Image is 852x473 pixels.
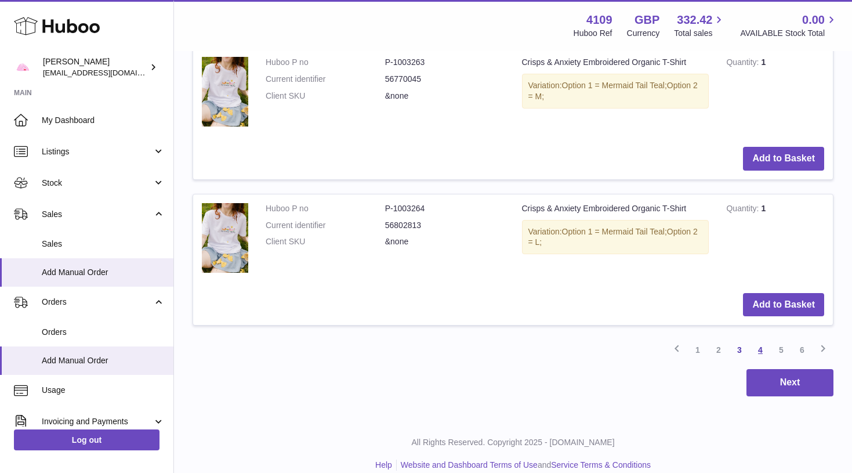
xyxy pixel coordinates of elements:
[42,267,165,278] span: Add Manual Order
[42,385,165,396] span: Usage
[513,194,718,284] td: Crisps & Anxiety Embroidered Organic T-Shirt
[385,236,505,247] dd: &none
[42,327,165,338] span: Orders
[717,194,833,284] td: 1
[687,340,708,360] a: 1
[14,59,31,76] img: hello@limpetstore.com
[717,48,833,138] td: 1
[43,56,147,78] div: [PERSON_NAME]
[266,203,385,214] dt: Huboo P no
[740,28,838,39] span: AVAILABLE Stock Total
[792,340,813,360] a: 6
[266,74,385,85] dt: Current identifier
[202,57,248,127] img: Crisps & Anxiety Embroidered Organic T-Shirt
[42,416,153,427] span: Invoicing and Payments
[627,28,660,39] div: Currency
[551,460,651,470] a: Service Terms & Conditions
[385,220,505,231] dd: 56802813
[401,460,538,470] a: Website and Dashboard Terms of Use
[385,57,505,68] dd: P-1003263
[522,74,709,109] div: Variation:
[743,293,824,317] button: Add to Basket
[266,236,385,247] dt: Client SKU
[14,429,159,450] a: Log out
[42,115,165,126] span: My Dashboard
[726,57,761,70] strong: Quantity
[677,12,712,28] span: 332.42
[397,460,651,471] li: and
[771,340,792,360] a: 5
[750,340,771,360] a: 4
[729,340,750,360] a: 3
[562,227,667,236] span: Option 1 = Mermaid Tail Teal;
[674,28,726,39] span: Total sales
[266,57,385,68] dt: Huboo P no
[375,460,392,470] a: Help
[42,209,153,220] span: Sales
[42,297,153,308] span: Orders
[743,147,824,171] button: Add to Basket
[674,12,726,39] a: 332.42 Total sales
[586,12,612,28] strong: 4109
[42,178,153,189] span: Stock
[385,91,505,102] dd: &none
[522,220,709,255] div: Variation:
[202,203,248,273] img: Crisps & Anxiety Embroidered Organic T-Shirt
[562,81,667,90] span: Option 1 = Mermaid Tail Teal;
[183,437,843,448] p: All Rights Reserved. Copyright 2025 - [DOMAIN_NAME]
[266,220,385,231] dt: Current identifier
[726,204,761,216] strong: Quantity
[385,74,505,85] dd: 56770045
[385,203,505,214] dd: P-1003264
[802,12,825,28] span: 0.00
[42,355,165,366] span: Add Manual Order
[574,28,612,39] div: Huboo Ref
[708,340,729,360] a: 2
[266,91,385,102] dt: Client SKU
[43,68,171,77] span: [EMAIL_ADDRESS][DOMAIN_NAME]
[42,239,165,250] span: Sales
[740,12,838,39] a: 0.00 AVAILABLE Stock Total
[635,12,659,28] strong: GBP
[42,146,153,157] span: Listings
[528,227,698,247] span: Option 2 = L;
[513,48,718,138] td: Crisps & Anxiety Embroidered Organic T-Shirt
[528,81,698,101] span: Option 2 = M;
[746,369,833,396] button: Next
